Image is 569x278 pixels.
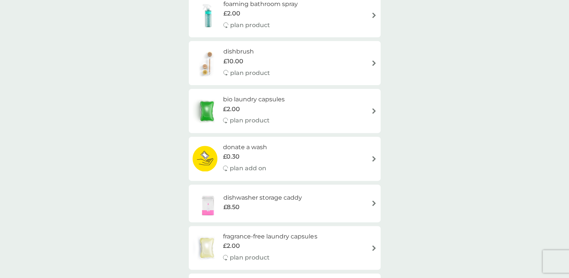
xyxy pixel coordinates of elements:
span: £8.50 [223,202,240,212]
h6: dishwasher storage caddy [223,193,302,203]
img: fragrance-free laundry capsules [193,235,221,261]
img: arrow right [371,245,377,251]
img: arrow right [371,156,377,162]
p: plan add on [230,163,266,173]
h6: dishbrush [223,47,270,57]
h6: bio laundry capsules [223,95,285,104]
img: dishwasher storage caddy [193,190,223,217]
p: plan product [230,68,270,78]
h6: fragrance-free laundry capsules [223,232,317,241]
img: arrow right [371,60,377,66]
span: £2.00 [223,104,240,114]
span: £2.00 [223,241,240,251]
img: foaming bathroom spray [193,2,223,29]
img: dishbrush [193,50,223,76]
span: £0.30 [223,152,240,162]
img: arrow right [371,12,377,18]
img: arrow right [371,200,377,206]
img: arrow right [371,108,377,114]
img: donate a wash [193,145,218,172]
p: plan product [230,253,270,263]
img: bio laundry capsules [193,98,221,124]
p: plan product [230,116,270,125]
span: £10.00 [223,57,243,66]
h6: donate a wash [223,142,267,152]
p: plan product [230,20,270,30]
span: £2.00 [223,9,240,18]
